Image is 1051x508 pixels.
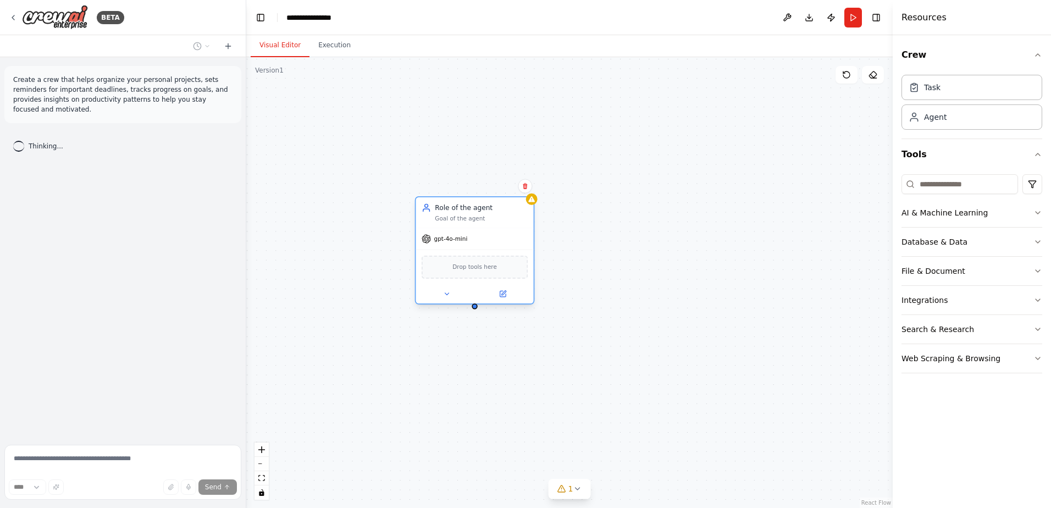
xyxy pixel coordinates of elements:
[253,10,268,25] button: Hide left sidebar
[97,11,124,24] div: BETA
[901,70,1042,139] div: Crew
[29,142,63,151] span: Thinking...
[163,479,179,495] button: Upload files
[435,203,528,212] div: Role of the agent
[901,315,1042,344] button: Search & Research
[475,288,529,300] button: Open in side panel
[901,295,948,306] div: Integrations
[309,34,359,57] button: Execution
[869,10,884,25] button: Hide right sidebar
[901,286,1042,314] button: Integrations
[22,5,88,30] img: Logo
[901,139,1042,170] button: Tools
[48,479,64,495] button: Improve this prompt
[568,483,573,494] span: 1
[189,40,215,53] button: Switch to previous chat
[901,228,1042,256] button: Database & Data
[13,75,233,114] p: Create a crew that helps organize your personal projects, sets reminders for important deadlines,...
[861,500,891,506] a: React Flow attribution
[901,207,988,218] div: AI & Machine Learning
[255,443,269,457] button: zoom in
[205,483,222,492] span: Send
[901,266,965,277] div: File & Document
[255,485,269,500] button: toggle interactivity
[255,443,269,500] div: React Flow controls
[901,257,1042,285] button: File & Document
[901,40,1042,70] button: Crew
[219,40,237,53] button: Start a new chat
[901,236,967,247] div: Database & Data
[452,262,497,272] span: Drop tools here
[901,198,1042,227] button: AI & Machine Learning
[435,214,528,222] div: Goal of the agent
[198,479,237,495] button: Send
[286,12,341,23] nav: breadcrumb
[434,235,468,243] span: gpt-4o-mini
[255,66,284,75] div: Version 1
[255,471,269,485] button: fit view
[901,11,947,24] h4: Resources
[901,170,1042,382] div: Tools
[924,82,941,93] div: Task
[901,324,974,335] div: Search & Research
[549,479,591,499] button: 1
[901,344,1042,373] button: Web Scraping & Browsing
[518,179,532,194] button: Delete node
[901,353,1000,364] div: Web Scraping & Browsing
[251,34,309,57] button: Visual Editor
[924,112,947,123] div: Agent
[415,198,535,307] div: Role of the agentGoal of the agentgpt-4o-miniDrop tools here
[181,479,196,495] button: Click to speak your automation idea
[255,457,269,471] button: zoom out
